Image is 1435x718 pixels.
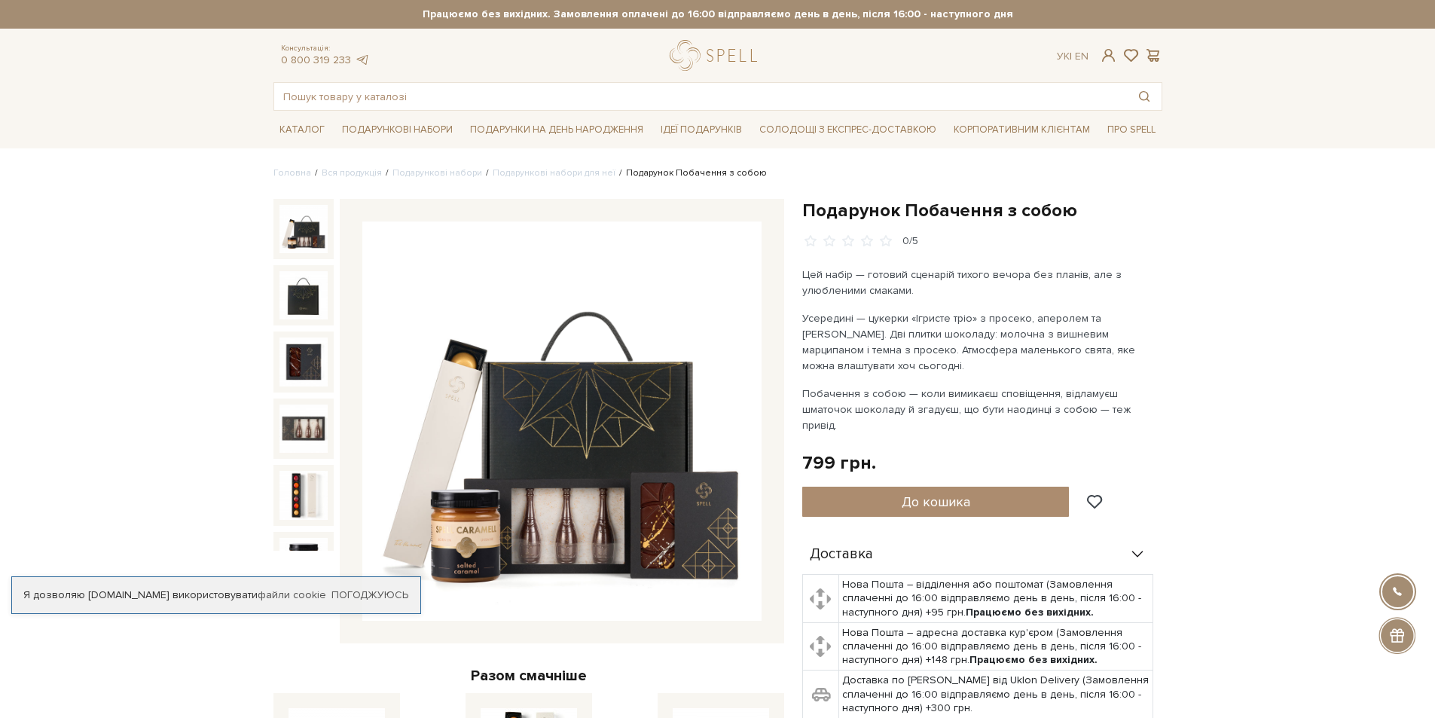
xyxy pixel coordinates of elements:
[322,167,382,179] a: Вся продукція
[279,205,328,253] img: Подарунок Побачення з собою
[1101,118,1162,142] a: Про Spell
[802,267,1156,298] p: Цей набір — готовий сценарій тихого вечора без планів, але з улюбленими смаками.
[948,118,1096,142] a: Корпоративним клієнтам
[1070,50,1072,63] span: |
[670,40,764,71] a: logo
[258,588,326,601] a: файли cookie
[966,606,1094,619] b: Працюємо без вихідних.
[839,622,1153,671] td: Нова Пошта – адресна доставка кур'єром (Замовлення сплаченні до 16:00 відправляємо день в день, п...
[802,451,876,475] div: 799 грн.
[273,666,784,686] div: Разом смачніше
[392,167,482,179] a: Подарункові набори
[279,338,328,386] img: Подарунок Побачення з собою
[839,575,1153,623] td: Нова Пошта – відділення або поштомат (Замовлення сплаченні до 16:00 відправляємо день в день, піс...
[331,588,408,602] a: Погоджуюсь
[1127,83,1162,110] button: Пошук товару у каталозі
[802,199,1162,222] h1: Подарунок Побачення з собою
[464,118,649,142] a: Подарунки на День народження
[281,44,370,53] span: Консультація:
[1057,50,1088,63] div: Ук
[362,222,762,621] img: Подарунок Побачення з собою
[336,118,459,142] a: Подарункові набори
[281,53,351,66] a: 0 800 319 233
[802,386,1156,433] p: Побачення з собою — коли вимикаєш сповіщення, відламуєш шматочок шоколаду й згадуєш, що бути наод...
[902,234,918,249] div: 0/5
[279,471,328,519] img: Подарунок Побачення з собою
[655,118,748,142] a: Ідеї подарунків
[1075,50,1088,63] a: En
[273,118,331,142] a: Каталог
[493,167,615,179] a: Подарункові набори для неї
[279,405,328,453] img: Подарунок Побачення з собою
[802,487,1070,517] button: До кошика
[279,538,328,586] img: Подарунок Побачення з собою
[279,271,328,319] img: Подарунок Побачення з собою
[615,167,767,180] li: Подарунок Побачення з собою
[12,588,420,602] div: Я дозволяю [DOMAIN_NAME] використовувати
[902,493,970,510] span: До кошика
[753,117,942,142] a: Солодощі з експрес-доставкою
[355,53,370,66] a: telegram
[802,310,1156,374] p: Усередині — цукерки «Ігристе тріо» з просеко, аперолем та [PERSON_NAME]. Дві плитки шоколаду: мол...
[810,548,873,561] span: Доставка
[273,167,311,179] a: Головна
[273,8,1162,21] strong: Працюємо без вихідних. Замовлення оплачені до 16:00 відправляємо день в день, після 16:00 - насту...
[969,653,1098,666] b: Працюємо без вихідних.
[274,83,1127,110] input: Пошук товару у каталозі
